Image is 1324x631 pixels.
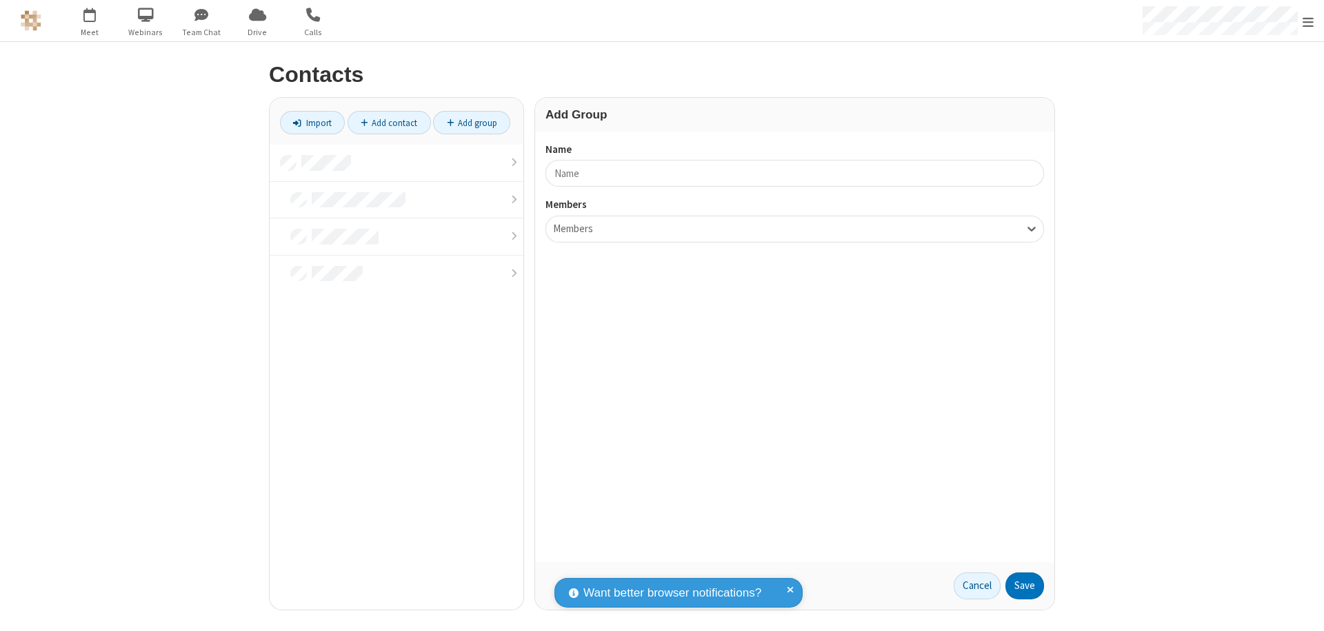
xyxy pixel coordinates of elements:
[1005,572,1044,600] button: Save
[583,584,761,602] span: Want better browser notifications?
[545,197,1044,213] label: Members
[120,26,172,39] span: Webinars
[433,111,510,134] a: Add group
[21,10,41,31] img: QA Selenium DO NOT DELETE OR CHANGE
[280,111,345,134] a: Import
[232,26,283,39] span: Drive
[545,142,1044,158] label: Name
[176,26,228,39] span: Team Chat
[348,111,431,134] a: Add contact
[954,572,1001,600] a: Cancel
[64,26,116,39] span: Meet
[269,63,1055,87] h2: Contacts
[288,26,339,39] span: Calls
[545,160,1044,187] input: Name
[545,108,1044,121] h3: Add Group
